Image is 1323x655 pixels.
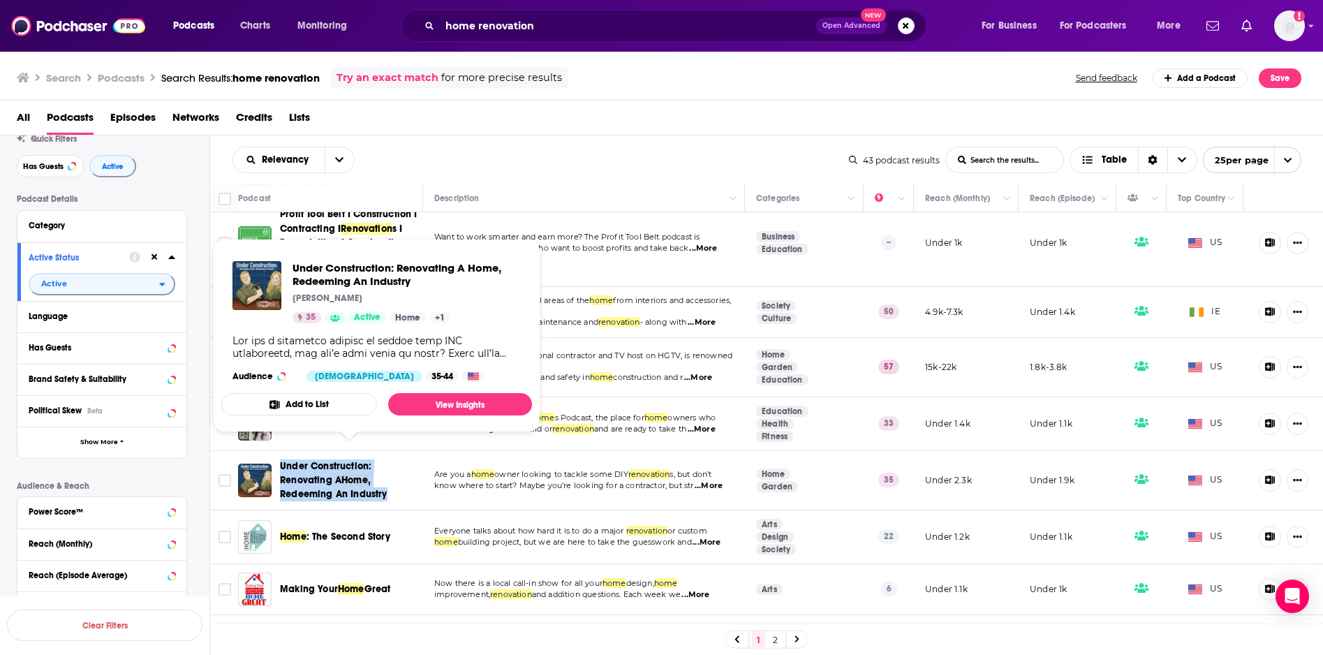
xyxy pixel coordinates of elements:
[17,427,186,458] button: Show More
[1070,147,1197,173] button: Choose View
[390,312,426,323] a: Home
[233,155,325,165] button: open menu
[29,503,175,520] button: Power Score™
[998,191,1015,207] button: Column Actions
[221,393,377,415] button: Add to List
[29,402,175,419] button: Political SkewBeta
[1096,191,1113,207] button: Column Actions
[280,531,306,543] span: Home
[925,474,972,486] p: Under 2.3k
[29,249,129,266] button: Active Status
[769,631,783,648] a: 2
[219,531,231,543] span: Toggle select row
[415,10,940,42] div: Search podcasts, credits, & more...
[98,71,145,84] h3: Podcasts
[172,106,219,135] a: Networks
[925,237,962,249] p: Under 1k
[640,317,687,327] span: - along with
[434,537,458,547] span: home
[1276,580,1309,613] div: Open Intercom Messenger
[598,317,640,327] span: renovation
[1102,155,1127,165] span: Table
[1274,10,1305,41] button: Show profile menu
[1287,578,1308,601] button: Show More Button
[972,15,1054,37] button: open menu
[238,520,272,554] a: Home: The Second Story
[232,71,320,84] span: home renovation
[434,480,693,490] span: know where to start? Maybe you’re looking for a contractor, but str
[262,155,313,165] span: Relevancy
[1188,360,1222,374] span: US
[1157,16,1181,36] span: More
[1188,417,1222,431] span: US
[1188,236,1222,250] span: US
[348,312,386,323] a: Active
[1030,583,1067,595] p: Under 1k
[232,334,521,360] div: Lor ips d sitametco adipisc el seddoe temp INC utlaboreetd, mag ali’e admi venia qu nostr? Exerc ...
[756,362,798,373] a: Garden
[364,583,391,595] span: Great
[613,372,683,382] span: construction and r
[297,16,347,36] span: Monitoring
[667,413,716,422] span: owners who
[434,232,700,242] span: Want to work smarter and earn more? The Profit Tool Belt podcast is
[925,306,963,318] p: 4.9k-7.3k
[1204,149,1269,171] span: 25 per page
[232,147,355,173] h2: Choose List sort
[530,413,555,422] span: Home
[695,480,723,492] span: ...More
[41,280,67,288] span: Active
[1030,361,1067,373] p: 1.8k-3.8k
[232,261,281,310] img: Under Construction: Renovating A Home, Redeeming An Industry
[756,544,796,555] a: Society
[17,106,30,135] a: All
[925,531,970,543] p: Under 1.2k
[29,406,82,415] span: Political Skew
[1190,305,1220,319] span: IE
[29,221,166,230] div: Category
[87,406,103,415] div: Beta
[756,481,798,492] a: Garden
[337,70,438,86] a: Try an exact match
[684,372,712,383] span: ...More
[1178,190,1225,207] div: Top Country
[878,416,899,430] p: 33
[1147,15,1198,37] button: open menu
[1030,474,1074,486] p: Under 1.9k
[878,473,899,487] p: 35
[29,374,163,384] div: Brand Safety & Suitability
[894,191,910,207] button: Column Actions
[1287,413,1308,435] button: Show More Button
[756,519,783,530] a: Arts
[29,273,175,295] h2: filter dropdown
[861,8,886,22] span: New
[29,339,175,356] button: Has Guests
[29,535,175,552] button: Reach (Monthly)
[306,311,316,325] span: 35
[306,531,390,543] span: : The Second Story
[280,459,418,501] a: Under Construction: Renovating AHome, Redeeming An Industry
[1072,72,1141,84] button: Send feedback
[925,361,956,373] p: 15k-22k
[1138,147,1167,172] div: Sort Direction
[17,481,187,491] p: Audience & Reach
[1287,301,1308,323] button: Show More Button
[434,589,490,599] span: improvement,
[29,566,175,584] button: Reach (Episode Average)
[644,413,668,422] span: home
[628,469,670,479] span: renovation
[388,393,532,415] a: View Insights
[490,589,532,599] span: renovation
[426,371,459,382] div: 35-44
[80,439,118,446] span: Show More
[46,71,81,84] h3: Search
[494,469,628,479] span: owner looking to tackle some DIY
[756,406,808,417] a: Education
[29,370,175,388] button: Brand Safety & Suitability
[236,106,272,135] a: Credits
[849,155,940,165] div: 43 podcast results
[338,583,364,595] span: Home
